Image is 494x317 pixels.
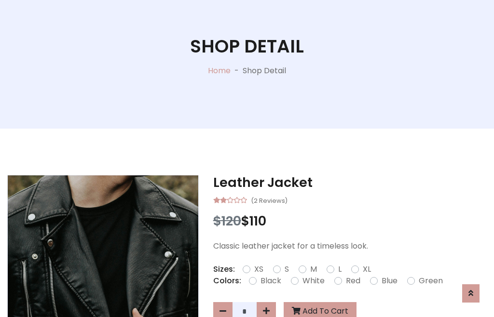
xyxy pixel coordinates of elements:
small: (2 Reviews) [251,194,288,206]
label: XS [254,264,263,275]
label: S [285,264,289,275]
label: M [310,264,317,275]
a: Home [208,65,231,76]
p: Colors: [213,275,241,287]
label: Green [419,275,443,287]
h1: Shop Detail [190,36,304,57]
label: L [338,264,342,275]
p: Classic leather jacket for a timeless look. [213,240,487,252]
label: Red [346,275,360,287]
label: XL [363,264,371,275]
p: Sizes: [213,264,235,275]
label: Black [261,275,281,287]
h3: Leather Jacket [213,175,487,190]
span: $120 [213,212,241,230]
span: 110 [249,212,266,230]
p: Shop Detail [243,65,286,77]
h3: $ [213,213,487,229]
p: - [231,65,243,77]
label: White [302,275,325,287]
label: Blue [382,275,398,287]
